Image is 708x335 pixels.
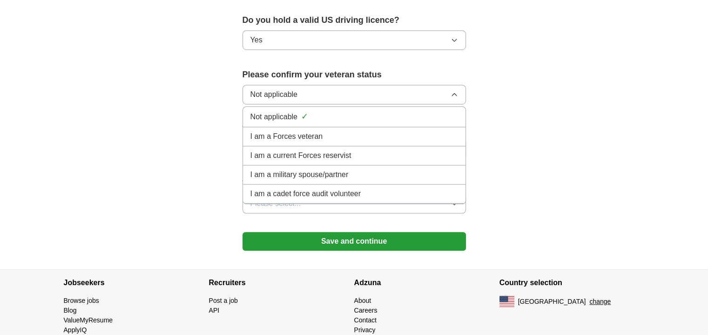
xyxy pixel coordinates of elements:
[243,68,466,81] label: Please confirm your veteran status
[243,14,466,27] label: Do you hold a valid US driving licence?
[250,169,349,180] span: I am a military spouse/partner
[589,297,611,307] button: change
[354,307,378,314] a: Careers
[250,150,351,161] span: I am a current Forces reservist
[64,307,77,314] a: Blog
[518,297,586,307] span: [GEOGRAPHIC_DATA]
[250,111,297,123] span: Not applicable
[354,297,371,304] a: About
[250,34,263,46] span: Yes
[243,194,466,213] button: Please select...
[209,297,238,304] a: Post a job
[64,316,113,324] a: ValueMyResume
[209,307,220,314] a: API
[243,30,466,50] button: Yes
[243,232,466,251] button: Save and continue
[301,110,308,123] span: ✓
[250,89,297,100] span: Not applicable
[499,270,645,296] h4: Country selection
[250,131,323,142] span: I am a Forces veteran
[354,316,377,324] a: Contact
[243,85,466,104] button: Not applicable
[250,188,361,199] span: I am a cadet force audit volunteer
[64,326,87,334] a: ApplyIQ
[64,297,99,304] a: Browse jobs
[499,296,514,307] img: US flag
[354,326,376,334] a: Privacy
